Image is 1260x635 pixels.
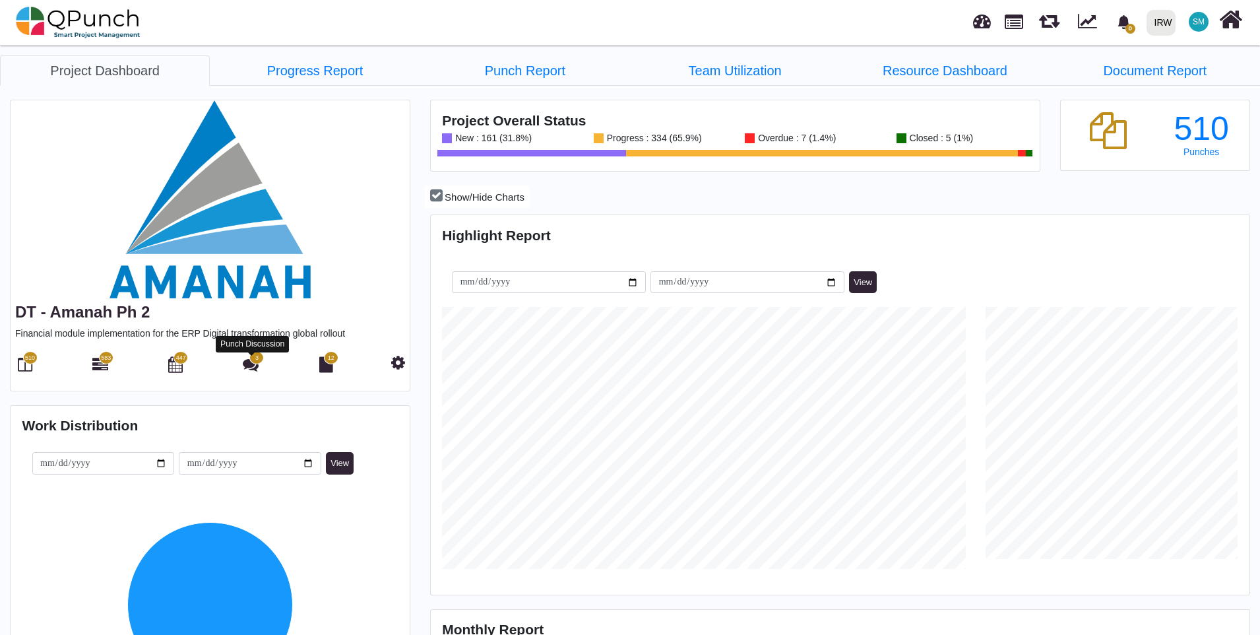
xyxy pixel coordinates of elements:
div: Overdue : 7 (1.4%) [755,133,836,143]
span: Shafqat Mustafa [1189,12,1209,32]
span: 447 [176,354,186,363]
a: bell fill0 [1109,1,1141,42]
i: Board [18,356,32,372]
a: Team Utilization [630,55,840,86]
li: DT - Amanah Ph 2 [630,55,840,85]
div: 510 [1165,112,1238,145]
a: 583 [92,362,108,372]
button: View [326,452,354,475]
div: Punch Discussion [216,336,289,352]
span: Dashboard [973,8,991,28]
a: IRW [1141,1,1181,44]
i: Gantt [92,356,108,372]
svg: bell fill [1117,15,1131,29]
span: Punches [1183,147,1219,157]
img: qpunch-sp.fa6292f.png [16,3,141,42]
span: Projects [1005,9,1023,29]
h4: Highlight Report [442,227,1238,244]
button: View [849,271,877,294]
div: Progress : 334 (65.9%) [604,133,702,143]
i: Home [1219,7,1242,32]
a: Resource Dashboard [840,55,1050,86]
div: Notification [1112,10,1135,34]
span: 510 [25,354,35,363]
span: 0 [1125,24,1135,34]
a: Progress Report [210,55,420,86]
h4: Project Overall Status [442,112,1028,129]
span: 583 [101,354,111,363]
i: Document Library [319,356,333,372]
a: SM [1181,1,1216,43]
i: Project Settings [391,354,405,370]
a: Punch Report [420,55,630,86]
a: 510 Punches [1165,112,1238,157]
span: SM [1193,18,1205,26]
a: DT - Amanah Ph 2 [15,303,150,321]
div: New : 161 (31.8%) [452,133,532,143]
span: 3 [255,354,259,363]
p: Financial module implementation for the ERP Digital transformation global rollout [15,327,405,341]
div: IRW [1154,11,1172,34]
span: 12 [328,354,334,363]
span: Show/Hide Charts [445,191,524,203]
div: Closed : 5 (1%) [906,133,973,143]
span: Releases [1039,7,1059,28]
i: Calendar [168,356,183,372]
div: Dynamic Report [1071,1,1109,44]
button: Show/Hide Charts [425,185,530,209]
h4: Work Distribution [22,417,398,434]
a: Document Report [1050,55,1260,86]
